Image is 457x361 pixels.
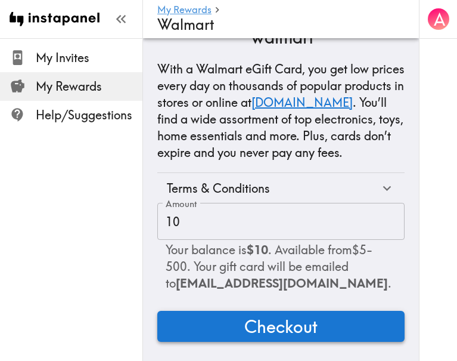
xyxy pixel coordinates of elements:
span: Your balance is . Available from $5 - 500 . Your gift card will be emailed to . [166,242,391,291]
span: Checkout [244,314,318,338]
label: Amount [166,198,197,211]
span: Help/Suggestions [36,107,142,124]
div: Terms & Conditions [157,173,405,204]
span: [EMAIL_ADDRESS][DOMAIN_NAME] [176,276,388,291]
b: $10 [247,242,268,257]
span: My Invites [36,50,142,66]
button: Checkout [157,311,405,342]
h4: Walmart [157,16,395,33]
p: With a Walmart eGift Card, you get low prices every day on thousands of popular products in store... [157,61,405,161]
a: [DOMAIN_NAME] [251,95,353,110]
button: A [427,7,450,31]
div: Terms & Conditions [167,180,379,197]
span: A [434,9,445,30]
a: My Rewards [157,5,212,16]
span: My Rewards [36,78,142,95]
